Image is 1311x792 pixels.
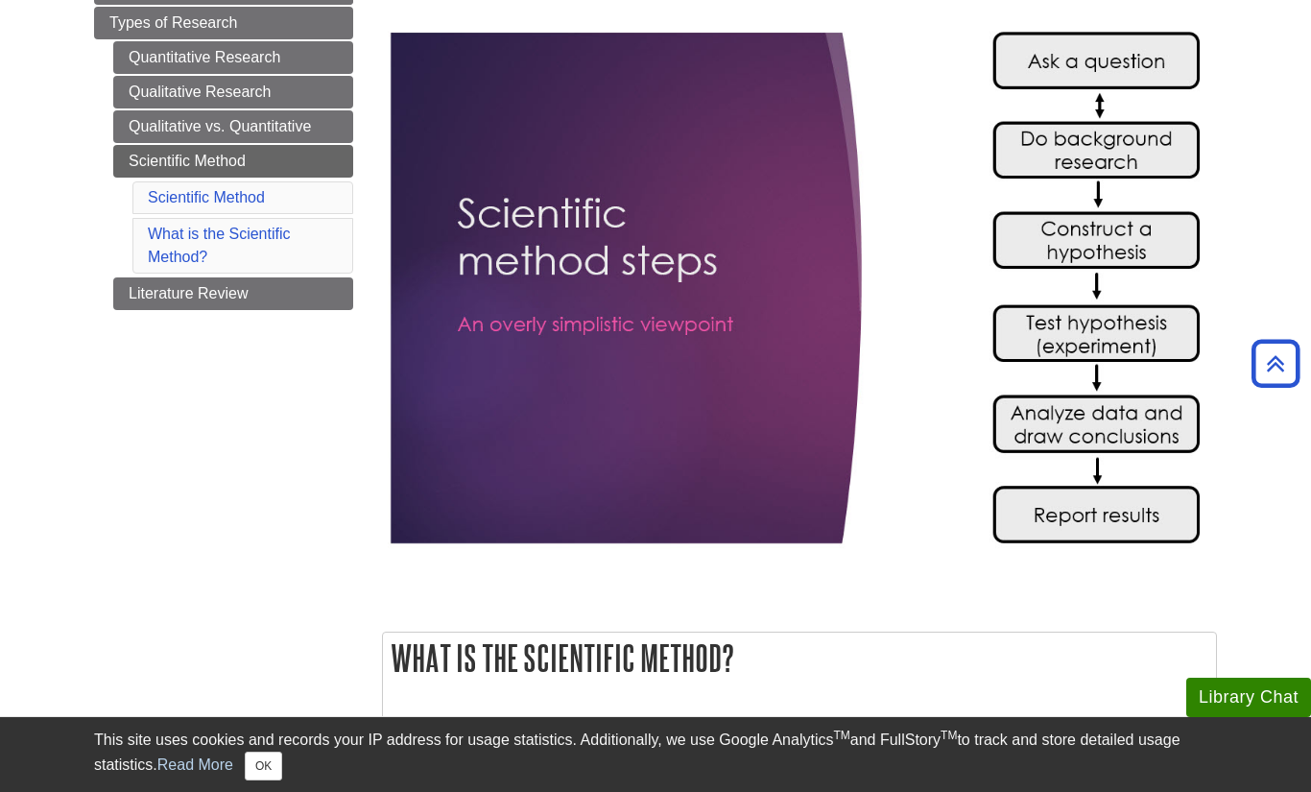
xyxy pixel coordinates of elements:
a: Types of Research [94,7,353,39]
span: Types of Research [109,14,237,31]
a: Read More [157,756,233,773]
sup: TM [941,729,957,742]
a: Quantitative Research [113,41,353,74]
a: What is the Scientific Method? [148,226,291,265]
sup: TM [833,729,849,742]
a: Back to Top [1245,350,1306,376]
a: Scientific Method [148,189,265,205]
button: Close [245,752,282,780]
h2: What is the Scientific Method? [383,633,1216,684]
a: Literature Review [113,277,353,310]
button: Library Chat [1186,678,1311,717]
a: Qualitative Research [113,76,353,108]
div: This site uses cookies and records your IP address for usage statistics. Additionally, we use Goo... [94,729,1217,780]
a: Scientific Method [113,145,353,178]
a: Qualitative vs. Quantitative [113,110,353,143]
